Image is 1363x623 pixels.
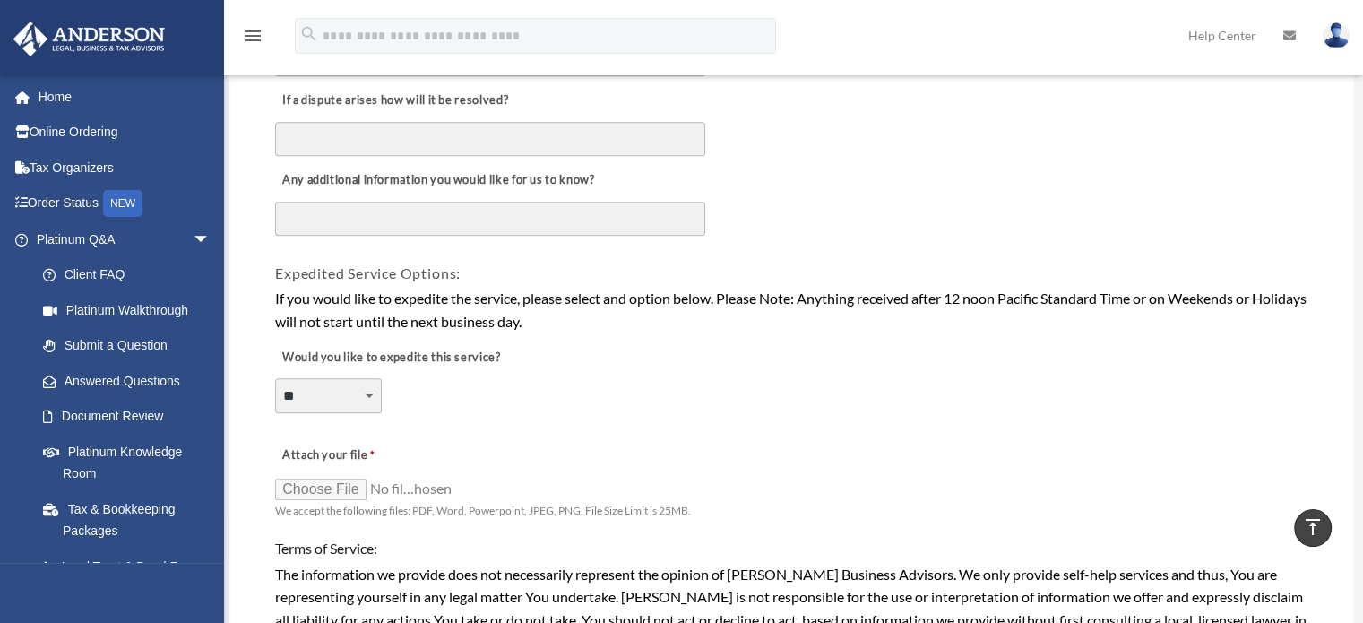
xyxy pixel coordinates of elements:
[275,264,461,281] span: Expedited Service Options:
[1323,22,1350,48] img: User Pic
[299,24,319,44] i: search
[1294,509,1332,547] a: vertical_align_top
[275,539,1307,558] h4: Terms of Service:
[25,257,237,293] a: Client FAQ
[103,190,142,217] div: NEW
[25,328,237,364] a: Submit a Question
[275,89,513,114] label: If a dispute arises how will it be resolved?
[25,363,237,399] a: Answered Questions
[25,491,237,549] a: Tax & Bookkeeping Packages
[25,399,229,435] a: Document Review
[25,292,237,328] a: Platinum Walkthrough
[13,79,237,115] a: Home
[275,345,505,370] label: Would you like to expedite this service?
[242,31,263,47] a: menu
[275,443,454,468] label: Attach your file
[13,150,237,186] a: Tax Organizers
[13,221,237,257] a: Platinum Q&Aarrow_drop_down
[275,504,691,517] span: We accept the following files: PDF, Word, Powerpoint, JPEG, PNG. File Size Limit is 25MB.
[8,22,170,56] img: Anderson Advisors Platinum Portal
[193,221,229,258] span: arrow_drop_down
[1302,516,1324,538] i: vertical_align_top
[13,186,237,222] a: Order StatusNEW
[275,287,1307,333] div: If you would like to expedite the service, please select and option below. Please Note: Anything ...
[25,434,237,491] a: Platinum Knowledge Room
[275,169,599,194] label: Any additional information you would like for us to know?
[242,25,263,47] i: menu
[25,549,237,584] a: Land Trust & Deed Forum
[13,115,237,151] a: Online Ordering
